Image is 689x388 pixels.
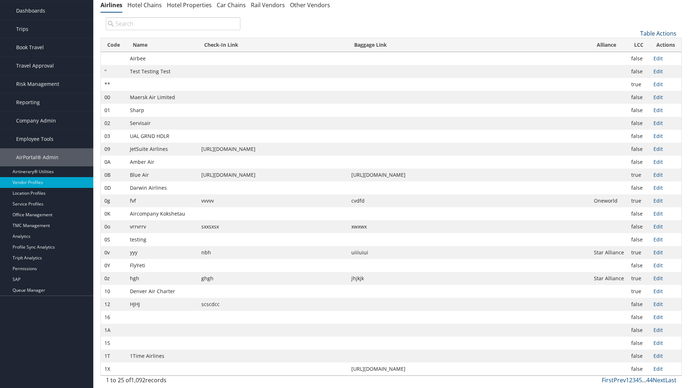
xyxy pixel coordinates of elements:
span: Book Travel [16,38,44,56]
span: Employee Tools [16,130,53,148]
td: [URL][DOMAIN_NAME] [348,168,590,181]
a: 5 [639,376,642,384]
td: Servisair [126,117,198,130]
td: nbh [198,246,348,259]
a: 44 [646,376,653,384]
td: false [628,104,650,117]
th: Check-In Link: activate to sort column ascending [198,38,348,52]
td: false [628,337,650,350]
span: Trips [16,20,28,38]
td: 0Y [101,259,126,272]
span: Reporting [16,93,40,111]
td: testing [126,233,198,246]
a: Edit [653,223,663,230]
a: 2 [629,376,632,384]
td: false [628,65,650,78]
a: Edit [653,81,663,88]
td: 01 [101,104,126,117]
td: UAL GRND HDLR [126,130,198,143]
td: 1S [101,337,126,350]
td: uiiiuiui [348,246,590,259]
td: 0g [101,194,126,207]
td: Maersk Air Limited [126,91,198,104]
td: Test Testing Test [126,65,198,78]
a: Hotel Properties [167,1,212,9]
th: Alliance: activate to sort column ascending [590,38,628,52]
td: true [628,246,650,259]
td: 02 [101,117,126,130]
a: Edit [653,314,663,320]
td: Darwin Airlines [126,181,198,194]
td: false [628,362,650,375]
td: Star Alliance [590,246,628,259]
td: 00 [101,91,126,104]
span: Company Admin [16,112,56,130]
td: cvdfd [348,194,590,207]
td: false [628,259,650,272]
a: Edit [653,158,663,165]
a: Edit [653,236,663,243]
td: Airbee [126,52,198,65]
td: fvf [126,194,198,207]
td: yyy [126,246,198,259]
a: Edit [653,210,663,217]
td: 12 [101,298,126,311]
td: Denver Air Charter [126,285,198,298]
span: AirPortal® Admin [16,148,58,166]
td: false [628,91,650,104]
a: 4 [636,376,639,384]
a: Edit [653,120,663,126]
a: Edit [653,275,663,282]
td: 1X [101,362,126,375]
span: Risk Management [16,75,59,93]
a: Table Actions [640,29,676,37]
td: xwxwx [348,220,590,233]
td: 09 [101,143,126,156]
td: 1A [101,324,126,337]
div: 1 to 25 of records [106,376,240,388]
a: Edit [653,365,663,372]
th: Code: activate to sort column descending [101,38,126,52]
td: Amber Air [126,156,198,168]
a: Edit [653,327,663,333]
td: false [628,220,650,233]
td: ghgh [198,272,348,285]
td: false [628,156,650,168]
td: sxxsxsx [198,220,348,233]
td: 0o [101,220,126,233]
a: Edit [653,197,663,204]
a: Edit [653,68,663,75]
td: FlyYeti [126,259,198,272]
a: Prev [614,376,626,384]
td: 1T [101,350,126,362]
td: false [628,181,650,194]
td: JetSuite Airlines [126,143,198,156]
td: 0D [101,181,126,194]
td: false [628,233,650,246]
td: 0v [101,246,126,259]
a: Edit [653,55,663,62]
a: Hotel Chains [127,1,162,9]
a: Edit [653,171,663,178]
td: true [628,285,650,298]
td: false [628,52,650,65]
a: Edit [653,352,663,359]
td: false [628,311,650,324]
input: Search [106,17,240,30]
a: First [602,376,614,384]
td: '' [101,65,126,78]
a: Car Chains [217,1,246,9]
a: Edit [653,133,663,139]
td: jhjkjk [348,272,590,285]
a: Other Vendors [290,1,330,9]
span: Dashboards [16,2,45,20]
td: true [628,194,650,207]
td: 16 [101,311,126,324]
a: Next [653,376,665,384]
td: false [628,117,650,130]
td: 0S [101,233,126,246]
th: Baggage Link: activate to sort column ascending [348,38,590,52]
td: 03 [101,130,126,143]
a: Last [665,376,676,384]
a: Edit [653,145,663,152]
